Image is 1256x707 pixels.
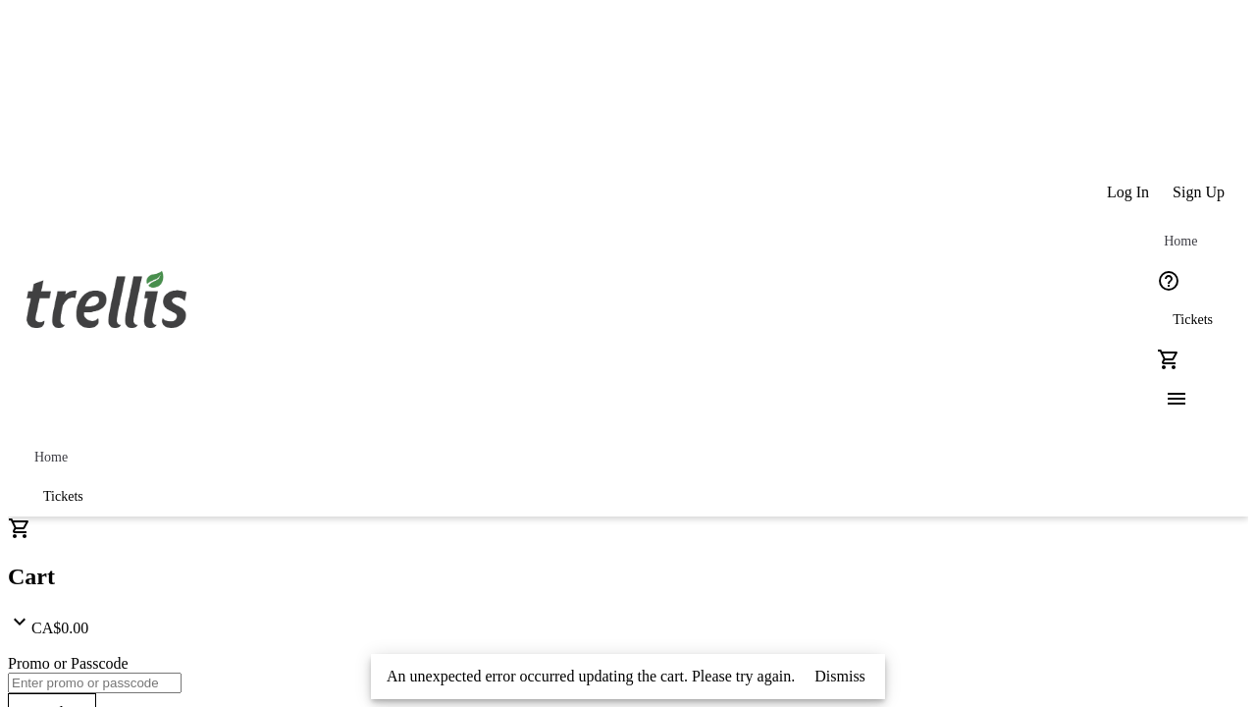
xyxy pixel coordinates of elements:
[1149,340,1188,379] button: Cart
[31,620,88,636] span: CA$0.00
[1164,234,1197,249] span: Home
[34,450,68,465] span: Home
[1149,300,1236,340] a: Tickets
[1149,261,1188,300] button: Help
[1149,379,1188,418] button: Menu
[371,654,803,699] div: An unexpected error occurred updating the cart. Please try again.
[20,249,194,348] img: Orient E2E Organization xvgz8a6nbg's Logo
[1149,222,1212,261] a: Home
[20,438,82,477] a: Home
[20,477,107,517] a: Tickets
[1107,184,1149,201] span: Log In
[1173,184,1225,201] span: Sign Up
[43,489,83,505] span: Tickets
[1173,312,1213,328] span: Tickets
[8,673,182,693] input: Enter promo or passcode
[8,517,1248,637] div: CartCA$0.00
[1095,173,1161,212] button: Log In
[8,655,129,672] label: Promo or Passcode
[1161,173,1236,212] button: Sign Up
[814,668,865,685] span: Dismiss
[8,564,1248,590] h2: Cart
